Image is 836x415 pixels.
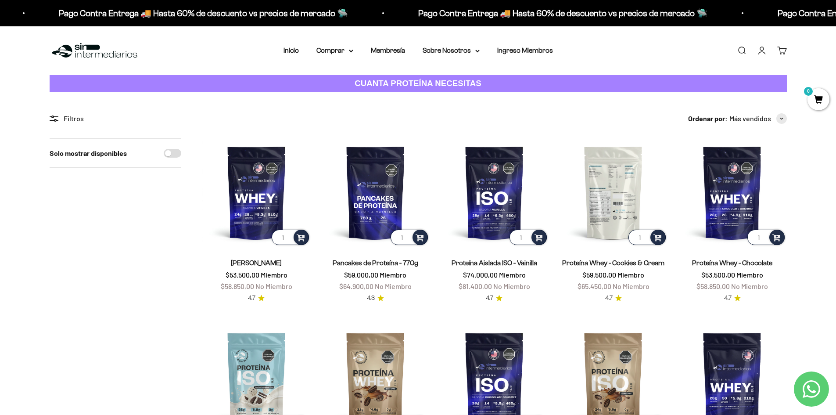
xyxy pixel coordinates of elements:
[316,45,353,56] summary: Comprar
[371,47,405,54] a: Membresía
[50,113,181,124] div: Filtros
[459,282,492,290] span: $81.400,00
[701,271,735,279] span: $53.500,00
[463,271,498,279] span: $74.000,00
[688,113,728,124] span: Ordenar por:
[605,293,613,303] span: 4.7
[344,271,378,279] span: $59.000,00
[696,282,730,290] span: $58.850,00
[497,47,553,54] a: Ingreso Miembros
[339,282,373,290] span: $64.900,00
[416,6,705,20] p: Pago Contra Entrega 🚚 Hasta 60% de descuento vs precios de mercado 🛸
[50,75,787,92] a: CUANTA PROTEÍNA NECESITAS
[493,282,530,290] span: No Miembro
[221,282,254,290] span: $58.850,00
[367,293,375,303] span: 4.3
[380,271,406,279] span: Miembro
[367,293,384,303] a: 4.34.3 de 5.0 estrellas
[736,271,763,279] span: Miembro
[605,293,622,303] a: 4.74.7 de 5.0 estrellas
[729,113,771,124] span: Más vendidos
[452,259,537,267] a: Proteína Aislada ISO - Vainilla
[613,282,649,290] span: No Miembro
[807,95,829,105] a: 0
[486,293,493,303] span: 4.7
[375,282,412,290] span: No Miembro
[423,45,480,56] summary: Sobre Nosotros
[692,259,772,267] a: Proteína Whey - Chocolate
[248,293,265,303] a: 4.74.7 de 5.0 estrellas
[803,86,814,97] mark: 0
[724,293,741,303] a: 4.74.7 de 5.0 estrellas
[226,271,259,279] span: $53.500,00
[617,271,644,279] span: Miembro
[261,271,287,279] span: Miembro
[248,293,255,303] span: 4.7
[731,282,768,290] span: No Miembro
[283,47,299,54] a: Inicio
[562,259,664,267] a: Proteína Whey - Cookies & Cream
[578,282,611,290] span: $65.450,00
[729,113,787,124] button: Más vendidos
[50,148,127,159] label: Solo mostrar disponibles
[231,259,282,267] a: [PERSON_NAME]
[582,271,616,279] span: $59.500,00
[724,293,732,303] span: 4.7
[355,79,481,88] strong: CUANTA PROTEÍNA NECESITAS
[57,6,346,20] p: Pago Contra Entrega 🚚 Hasta 60% de descuento vs precios de mercado 🛸
[499,271,526,279] span: Miembro
[255,282,292,290] span: No Miembro
[333,259,418,267] a: Pancakes de Proteína - 770g
[486,293,502,303] a: 4.74.7 de 5.0 estrellas
[559,138,667,247] img: Proteína Whey - Cookies & Cream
